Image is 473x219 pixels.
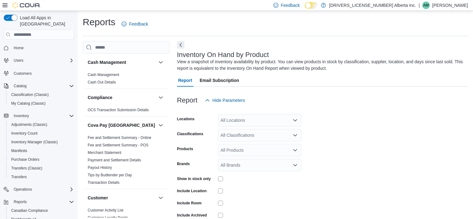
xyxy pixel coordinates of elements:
span: Hide Parameters [212,97,245,103]
span: Reports [11,198,74,206]
span: Users [11,57,74,64]
span: Inventory [14,113,29,118]
button: Catalog [11,82,29,90]
span: My Catalog (Classic) [11,101,46,106]
span: Reports [14,199,27,204]
span: Feedback [281,2,300,8]
span: Payout History [88,165,112,170]
button: Open list of options [293,163,298,168]
span: Customers [11,69,74,77]
a: Inventory Manager (Classic) [9,138,60,146]
a: Customer Activity List [88,208,123,212]
span: Catalog [11,82,74,90]
span: Home [11,44,74,52]
span: Canadian Compliance [11,208,48,213]
button: Open list of options [293,118,298,123]
a: Payment and Settlement Details [88,158,141,162]
button: Cova Pay [GEOGRAPHIC_DATA] [88,122,156,128]
a: Inventory Count [9,130,40,137]
button: Classification (Classic) [6,90,77,99]
button: Canadian Compliance [6,206,77,215]
span: Customer Activity List [88,208,123,213]
button: Users [11,57,26,64]
label: Brands [177,161,190,166]
div: Cash Management [83,71,169,88]
span: AM [423,2,429,9]
a: Fee and Settlement Summary - POS [88,143,148,147]
div: Compliance [83,106,169,116]
span: Classification (Classic) [9,91,74,98]
button: Purchase Orders [6,155,77,164]
button: Catalog [1,82,77,90]
span: Load All Apps in [GEOGRAPHIC_DATA] [17,15,74,27]
span: Adjustments (Classic) [11,122,47,127]
span: Manifests [9,147,74,155]
label: Include Location [177,188,206,193]
h3: Compliance [88,94,112,101]
a: Merchant Statement [88,150,121,155]
span: Canadian Compliance [9,207,74,214]
button: Next [177,41,184,49]
span: Users [14,58,23,63]
button: Inventory Count [6,129,77,138]
button: Customers [1,69,77,78]
button: Open list of options [293,133,298,138]
button: Cash Management [88,59,156,65]
span: Operations [11,186,74,193]
a: Transaction Details [88,180,119,185]
h1: Reports [83,16,115,28]
span: OCS Transaction Submission Details [88,107,149,112]
span: Inventory Count [9,130,74,137]
label: Include Archived [177,213,207,218]
button: Users [1,56,77,65]
div: Cova Pay [GEOGRAPHIC_DATA] [83,134,169,189]
a: Fee and Settlement Summary - Online [88,136,151,140]
button: Operations [11,186,35,193]
a: My Catalog (Classic) [9,100,48,107]
span: Tips by Budtender per Day [88,173,132,178]
span: Manifests [11,148,27,153]
span: Inventory [11,112,74,120]
button: Operations [1,185,77,194]
button: Inventory Manager (Classic) [6,138,77,146]
label: Products [177,146,193,151]
span: Catalog [14,83,26,88]
button: My Catalog (Classic) [6,99,77,108]
button: Customer [88,195,156,201]
a: Home [11,44,26,52]
button: Adjustments (Classic) [6,120,77,129]
button: Cash Management [157,59,165,66]
button: Compliance [88,94,156,101]
button: Transfers (Classic) [6,164,77,173]
a: Manifests [9,147,30,155]
span: Purchase Orders [9,156,74,163]
span: Classification (Classic) [11,92,49,97]
button: Cova Pay [GEOGRAPHIC_DATA] [157,121,165,129]
img: Cova [12,2,40,8]
span: Inventory Manager (Classic) [11,140,58,145]
span: My Catalog (Classic) [9,100,74,107]
span: Adjustments (Classic) [9,121,74,128]
a: Customers [11,70,34,77]
a: Transfers (Classic) [9,164,45,172]
button: Reports [1,198,77,206]
h3: Report [177,97,197,104]
button: Reports [11,198,29,206]
button: Home [1,43,77,52]
a: Cash Out Details [88,80,116,84]
a: Transfers [9,173,29,181]
h3: Inventory On Hand by Product [177,51,269,59]
button: Transfers [6,173,77,181]
a: Feedback [119,18,151,30]
span: Cash Management [88,72,119,77]
a: Tips by Budtender per Day [88,173,132,177]
button: Open list of options [293,148,298,153]
span: Email Subscription [200,74,239,87]
a: OCS Transaction Submission Details [88,108,149,112]
span: Feedback [129,21,148,27]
